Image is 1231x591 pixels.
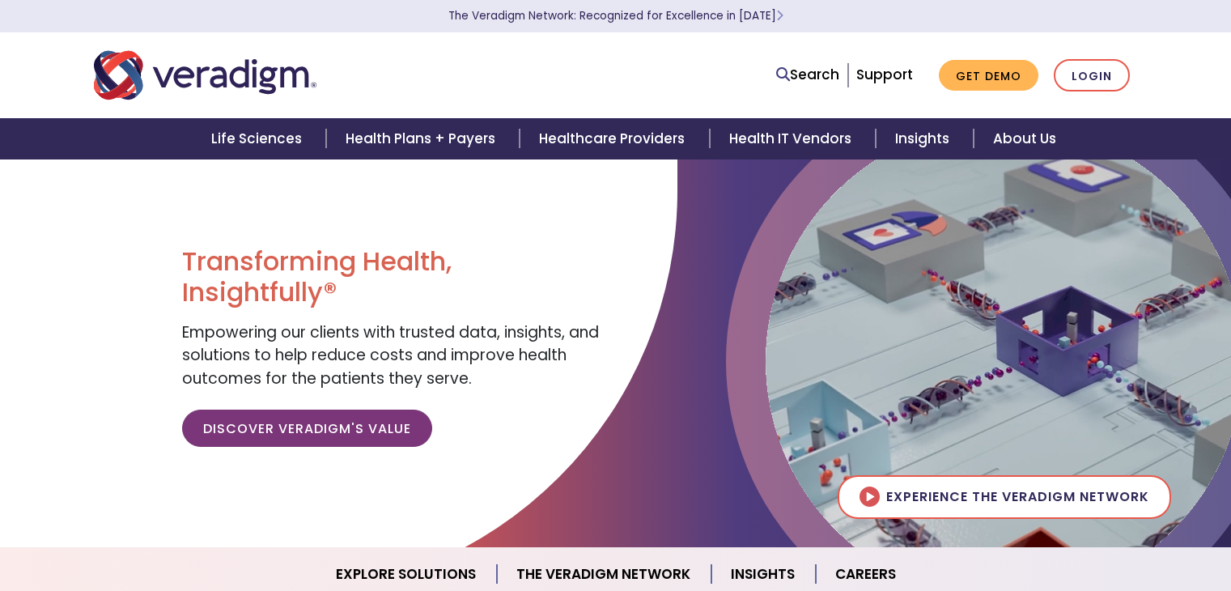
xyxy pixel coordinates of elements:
[182,321,599,389] span: Empowering our clients with trusted data, insights, and solutions to help reduce costs and improv...
[776,64,839,86] a: Search
[710,118,876,159] a: Health IT Vendors
[856,65,913,84] a: Support
[448,8,783,23] a: The Veradigm Network: Recognized for Excellence in [DATE]Learn More
[182,246,603,308] h1: Transforming Health, Insightfully®
[94,49,316,102] img: Veradigm logo
[520,118,709,159] a: Healthcare Providers
[939,60,1038,91] a: Get Demo
[776,8,783,23] span: Learn More
[192,118,326,159] a: Life Sciences
[974,118,1076,159] a: About Us
[1054,59,1130,92] a: Login
[182,410,432,447] a: Discover Veradigm's Value
[326,118,520,159] a: Health Plans + Payers
[876,118,974,159] a: Insights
